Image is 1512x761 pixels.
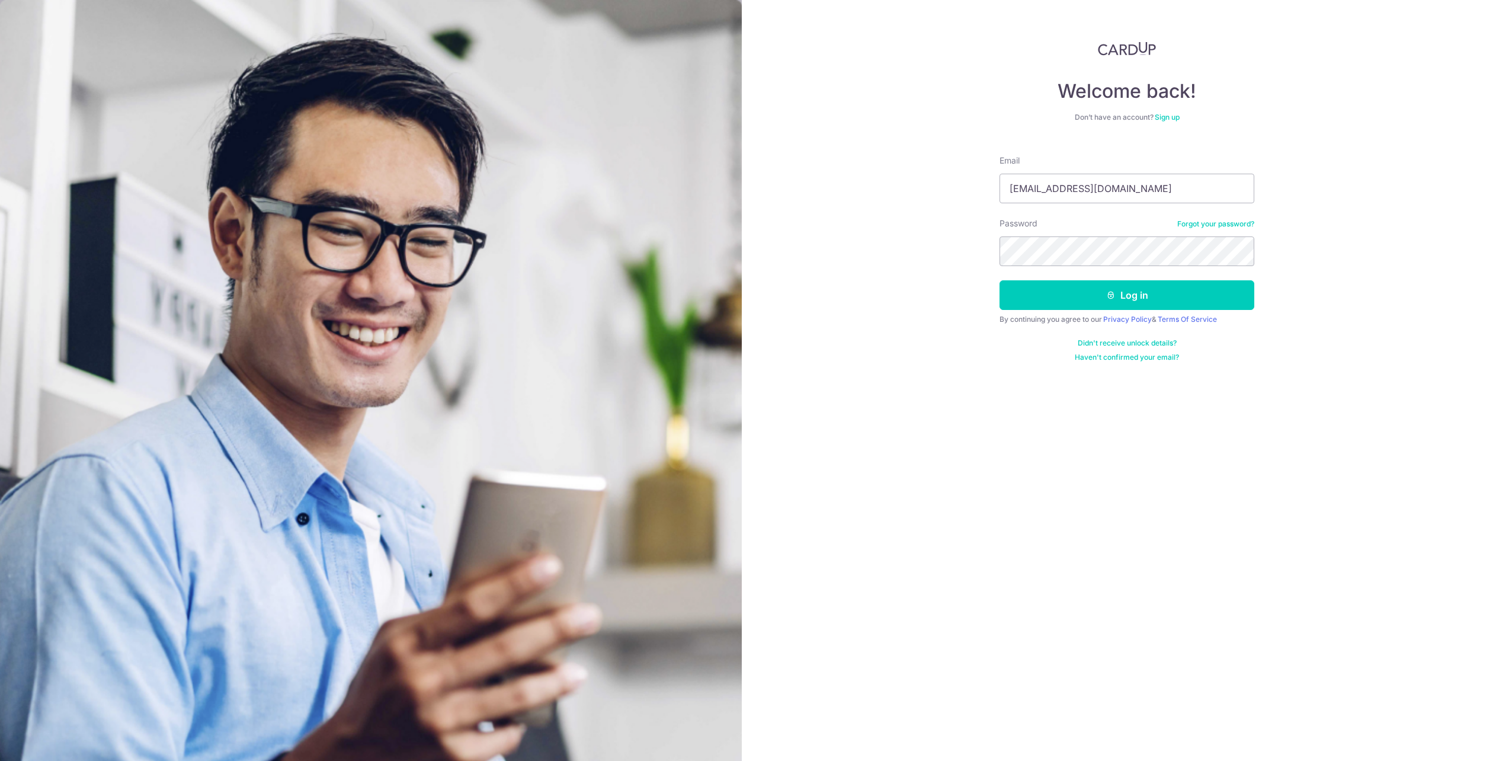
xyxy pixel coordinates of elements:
a: Didn't receive unlock details? [1078,338,1177,348]
a: Terms Of Service [1158,315,1217,324]
div: By continuing you agree to our & [1000,315,1254,324]
a: Sign up [1155,113,1180,121]
div: Don’t have an account? [1000,113,1254,122]
label: Email [1000,155,1020,167]
a: Privacy Policy [1103,315,1152,324]
a: Forgot your password? [1177,219,1254,229]
input: Enter your Email [1000,174,1254,203]
button: Log in [1000,280,1254,310]
img: CardUp Logo [1098,41,1156,56]
label: Password [1000,218,1037,229]
a: Haven't confirmed your email? [1075,353,1179,362]
h4: Welcome back! [1000,79,1254,103]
